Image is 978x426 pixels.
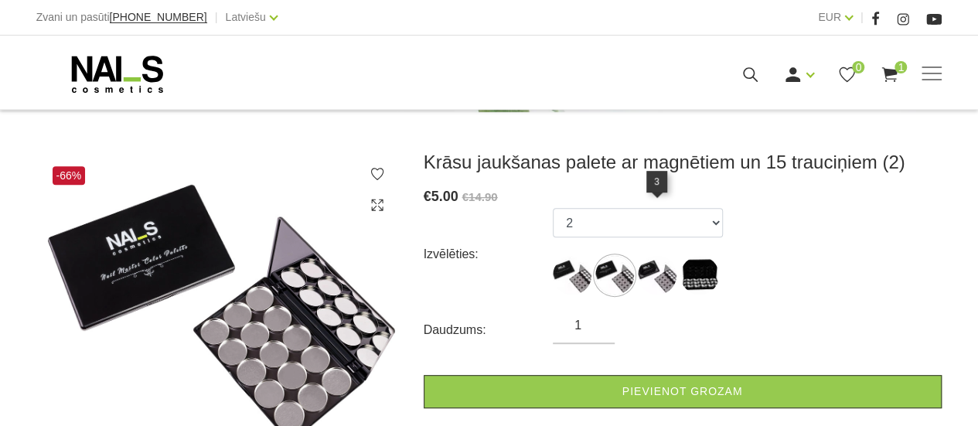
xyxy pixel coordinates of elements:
[424,151,942,174] h3: Krāsu jaukšanas palete ar magnētiem un 15 trauciņiem (2)
[553,256,591,295] img: ...
[837,65,857,84] a: 0
[110,11,207,23] span: [PHONE_NUMBER]
[595,256,634,295] img: ...
[895,61,907,73] span: 1
[215,8,218,27] span: |
[226,8,266,26] a: Latviešu
[462,190,498,203] s: €14.90
[880,65,899,84] a: 1
[424,189,431,204] span: €
[424,242,554,267] div: Izvēlēties:
[424,375,942,408] a: Pievienot grozam
[680,256,719,295] img: ...
[110,12,207,23] a: [PHONE_NUMBER]
[424,318,554,343] div: Daudzums:
[36,8,207,27] div: Zvani un pasūti
[638,256,676,295] img: ...
[852,61,864,73] span: 0
[818,8,841,26] a: EUR
[860,8,864,27] span: |
[431,189,458,204] span: 5.00
[53,166,86,185] span: -66%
